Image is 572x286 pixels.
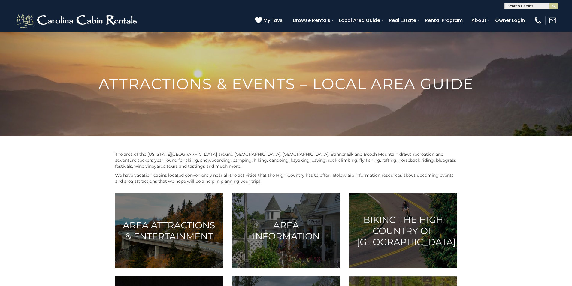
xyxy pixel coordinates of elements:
[15,11,140,29] img: White-1-2.png
[336,15,383,26] a: Local Area Guide
[468,15,489,26] a: About
[115,193,223,268] a: Area Attractions & Entertainment
[123,220,216,242] h3: Area Attractions & Entertainment
[349,193,457,268] a: Biking the High Country of [GEOGRAPHIC_DATA]
[492,15,528,26] a: Owner Login
[255,17,284,24] a: My Favs
[422,15,466,26] a: Rental Program
[115,172,457,184] p: We have vacation cabins located conveniently near all the activities that the High Country has to...
[534,16,542,25] img: phone-regular-white.png
[290,15,333,26] a: Browse Rentals
[386,15,419,26] a: Real Estate
[357,214,450,248] h3: Biking the High Country of [GEOGRAPHIC_DATA]
[240,220,333,242] h3: Area Information
[232,193,340,268] a: Area Information
[549,16,557,25] img: mail-regular-white.png
[263,17,283,24] span: My Favs
[115,151,457,169] p: The area of the [US_STATE][GEOGRAPHIC_DATA] around [GEOGRAPHIC_DATA], [GEOGRAPHIC_DATA], Banner E...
